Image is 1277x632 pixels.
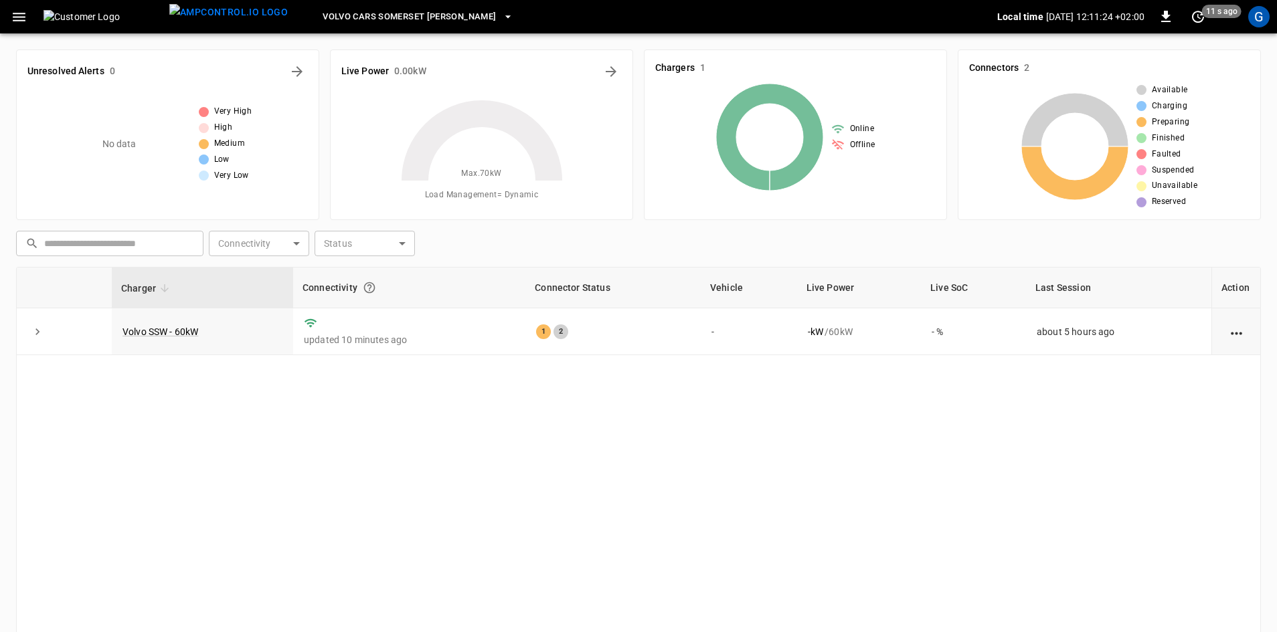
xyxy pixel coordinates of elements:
th: Live Power [797,268,921,308]
button: Energy Overview [600,61,622,82]
span: 11 s ago [1202,5,1242,18]
button: set refresh interval [1187,6,1209,27]
div: action cell options [1228,325,1245,338]
span: Faulted [1152,148,1181,161]
span: Reserved [1152,195,1186,209]
span: Very Low [214,169,249,183]
span: Charging [1152,100,1187,113]
th: Live SoC [921,268,1026,308]
h6: 2 [1024,61,1029,76]
span: High [214,121,233,134]
p: Local time [997,10,1043,23]
td: - % [921,308,1026,355]
h6: 0 [110,64,115,79]
p: No data [102,137,137,151]
div: Connectivity [303,276,516,300]
span: Medium [214,137,245,150]
div: 1 [536,324,551,339]
button: expand row [27,322,48,342]
span: Available [1152,84,1188,97]
button: Volvo Cars Somerset [PERSON_NAME] [317,4,519,30]
th: Vehicle [701,268,797,308]
th: Last Session [1026,268,1211,308]
th: Action [1211,268,1260,308]
h6: Connectors [969,61,1019,76]
button: All Alerts [286,61,308,82]
span: Volvo Cars Somerset [PERSON_NAME] [323,9,496,25]
span: Unavailable [1152,179,1197,193]
p: updated 10 minutes ago [304,333,515,346]
div: / 60 kW [808,325,910,338]
td: - [701,308,797,355]
span: Charger [121,280,173,296]
p: [DATE] 12:11:24 +02:00 [1046,10,1144,23]
a: Volvo SSW - 60kW [122,326,198,337]
td: about 5 hours ago [1026,308,1211,355]
span: Preparing [1152,116,1190,129]
h6: Chargers [655,61,695,76]
img: Customer Logo [44,10,164,23]
h6: Unresolved Alerts [27,64,104,79]
div: profile-icon [1248,6,1270,27]
p: - kW [808,325,823,338]
span: Max. 70 kW [461,167,501,181]
span: Offline [850,138,875,152]
div: 2 [554,324,568,339]
h6: Live Power [341,64,389,79]
span: Suspended [1152,164,1195,177]
h6: 1 [700,61,705,76]
span: Low [214,153,230,167]
span: Online [850,122,874,136]
button: Connection between the charger and our software. [357,276,381,300]
span: Finished [1152,132,1185,145]
span: Very High [214,105,252,118]
h6: 0.00 kW [394,64,426,79]
img: ampcontrol.io logo [169,4,288,21]
th: Connector Status [525,268,701,308]
span: Load Management = Dynamic [425,189,539,202]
